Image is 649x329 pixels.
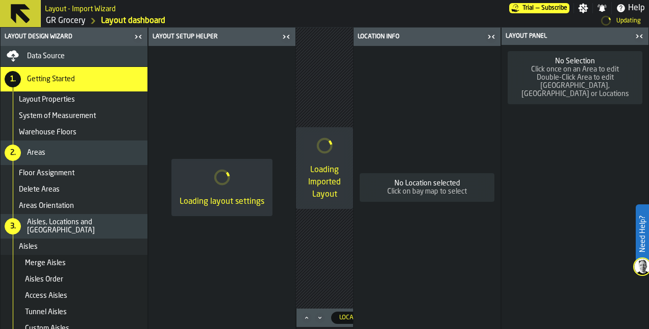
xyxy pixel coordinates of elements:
span: Aisles Order [25,275,63,284]
li: menu Aisles [1,239,147,255]
span: Aisles, Locations and [GEOGRAPHIC_DATA] [27,218,143,234]
h2: Sub Title [45,3,116,13]
li: menu Warehouse Floors [1,124,147,140]
label: button-toggle-Notifications [593,3,611,13]
span: Merge Aisles [25,259,66,267]
span: Access Aisles [25,292,67,300]
button: Minimize [314,313,326,323]
span: Subscribe [541,5,567,12]
div: DropdownMenuValue-locations [339,314,370,321]
span: — [536,5,539,12]
div: 3. [5,218,21,234]
li: menu Areas Orientation [1,198,147,214]
span: Tunnel Aisles [25,308,67,316]
span: Floor Assignment [19,169,74,177]
label: button-toggle-Close me [632,30,646,42]
li: menu Merge Aisles [1,255,147,271]
header: Layout Design Wizard [1,28,147,46]
li: menu Getting Started [1,67,147,91]
button: Maximize [301,313,313,323]
label: button-toggle-Help [612,2,649,14]
div: 2. [5,145,21,161]
div: Click on bay map to select [366,187,488,196]
span: Layout Properties [19,96,75,104]
span: Warehouse Floors [19,128,77,136]
li: menu System of Measurement [1,108,147,124]
div: Layout panel [504,33,632,40]
li: menu Tunnel Aisles [1,304,147,320]
div: Menu Subscription [509,3,569,13]
span: Help [628,2,645,14]
div: No Selection [514,57,636,65]
div: Layout Setup Helper [151,33,279,40]
div: No Location selected [366,179,488,187]
span: Aisles [19,243,38,251]
span: Areas Orientation [19,202,74,210]
a: link-to-/wh/i/e451d98b-95f6-4604-91ff-c80219f9c36d/designer [101,15,165,27]
li: menu Delete Areas [1,181,147,198]
li: menu Floor Assignment [1,165,147,181]
li: menu Layout Properties [1,91,147,108]
div: Loading Imported Layout [304,164,345,201]
span: System of Measurement [19,112,96,120]
li: menu Aisles, Locations and Bays [1,214,147,239]
header: Layout panel [502,28,648,45]
nav: Breadcrumb [45,15,322,27]
div: Location Info [356,33,484,40]
span: Delete Areas [19,185,60,194]
li: menu Areas [1,140,147,165]
label: button-toggle-Close me [279,31,293,43]
header: Layout Setup Helper [148,28,295,46]
label: button-toggle-Settings [574,3,592,13]
a: link-to-/wh/i/e451d98b-95f6-4604-91ff-c80219f9c36d [46,15,86,27]
label: button-toggle-Close me [131,31,145,43]
span: Getting Started [27,75,75,83]
span: Trial [522,5,534,12]
div: Loading layout settings [180,196,264,208]
span: Data Source [27,52,65,60]
li: menu Access Aisles [1,288,147,304]
label: button-toggle-Close me [484,31,498,43]
div: DropdownMenuValue-locations [331,312,388,324]
div: Click once on an Area to edit Double-Click Area to edit [GEOGRAPHIC_DATA], [GEOGRAPHIC_DATA] or L... [514,65,636,98]
li: menu Aisles Order [1,271,147,288]
header: Location Info [354,28,501,46]
li: menu Data Source [1,46,147,67]
span: Areas [27,149,45,157]
div: Updating [616,17,641,25]
div: 1. [5,71,21,87]
label: Need Help? [637,205,648,263]
div: Layout Design Wizard [3,33,131,40]
a: link-to-/wh/i/e451d98b-95f6-4604-91ff-c80219f9c36d/pricing/ [509,3,569,13]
